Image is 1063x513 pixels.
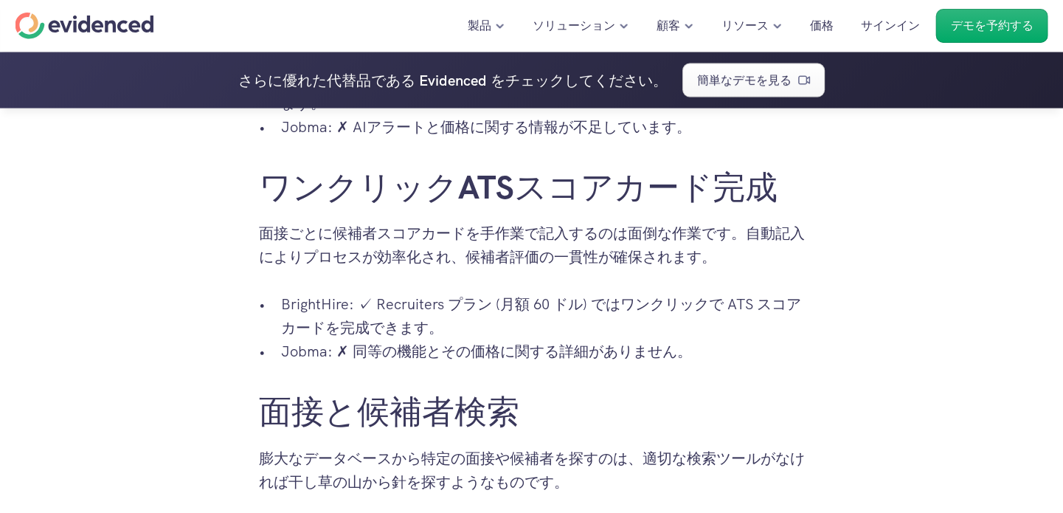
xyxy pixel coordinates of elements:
a: サインイン [850,9,931,43]
font: ソリューション [533,18,615,33]
font: リソース [721,18,769,33]
font: 面接ごとに候補者スコアカードを手作業で記入するのは面倒な作業です。自動記入によりプロセスが効率化され、候補者評価の一貫性が確保されます。 [259,224,805,266]
font: 面接と候補者検索 [259,390,519,433]
a: 価格 [799,9,845,43]
a: 簡単なデモを見る [682,63,825,97]
font: BrightHire: ✓ Recruiters プラン (月額 60 ドル) ではワンクリックで ATS スコアカードを完成できます。 [281,295,801,337]
font: 価格 [810,18,834,33]
font: さらに優れた代替品である Evidenced をチェックしてください。 [238,70,668,89]
font: ワンクリックATSスコアカード完成 [259,166,778,208]
a: 家 [15,13,154,39]
font: 簡単なデモを見る [697,72,792,87]
font: デモを予約する [951,18,1033,33]
font: サインイン [861,18,920,33]
font: 顧客 [657,18,680,33]
font: Jobma: ✗ 同等の機能とその価格に関する詳細がありません。 [281,342,692,361]
font: BrightHire: ✓ AI アラート機能は Recruiters プラン (月額 60 ドル) に含まれています。 [281,70,804,113]
font: 製品 [468,18,491,33]
font: 膨大なデータベースから特定の面接や候補者を探すのは、適切な検索ツールがなければ干し草の山から針を探すようなものです。 [259,449,805,492]
a: デモを予約する [936,9,1048,43]
font: Jobma: ✗ AIアラートと価格に関する情報が不足しています。 [281,117,691,137]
